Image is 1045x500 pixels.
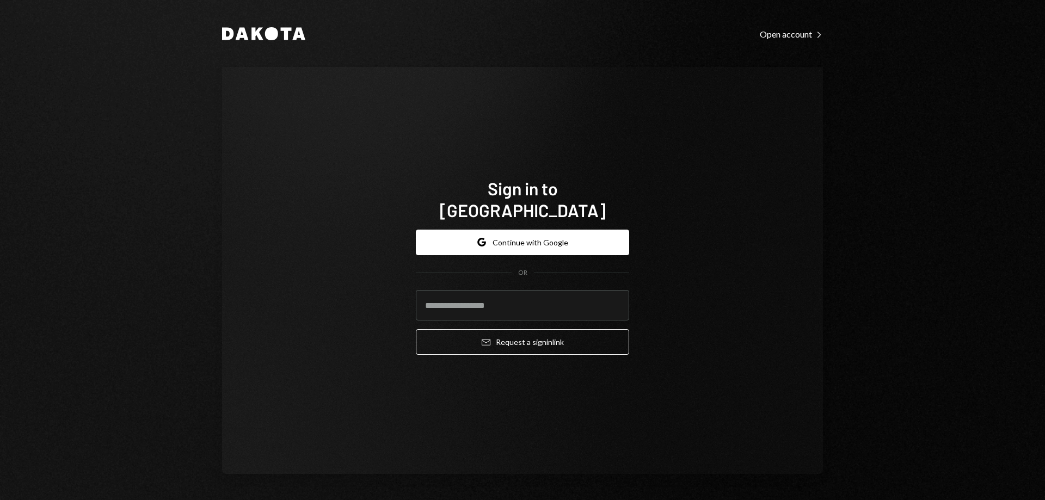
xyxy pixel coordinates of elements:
[416,230,629,255] button: Continue with Google
[760,29,823,40] div: Open account
[416,177,629,221] h1: Sign in to [GEOGRAPHIC_DATA]
[416,329,629,355] button: Request a signinlink
[518,268,527,277] div: OR
[760,28,823,40] a: Open account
